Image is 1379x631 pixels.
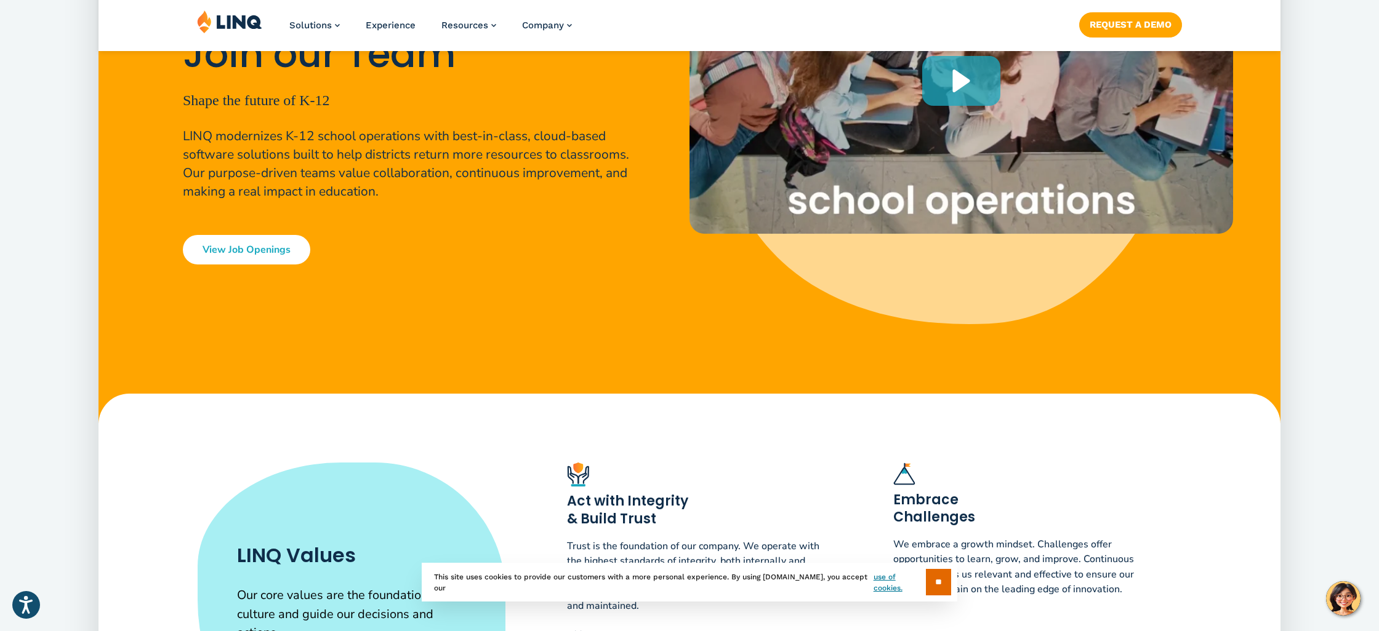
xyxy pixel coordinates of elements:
[237,541,466,569] h2: LINQ Values
[289,10,572,50] nav: Primary Navigation
[289,20,332,31] span: Solutions
[522,20,564,31] span: Company
[289,20,340,31] a: Solutions
[1079,12,1182,37] a: Request a Demo
[183,89,641,111] p: Shape the future of K-12
[441,20,488,31] span: Resources
[567,493,828,527] h3: Act with Integrity & Build Trust
[183,235,310,264] a: View Job Openings
[183,33,641,76] h2: Join our Team
[422,563,957,601] div: This site uses cookies to provide our customers with a more personal experience. By using [DOMAIN...
[1079,10,1182,37] nav: Button Navigation
[893,537,1154,597] p: We embrace a growth mindset. Challenges offer opportunities to learn, grow, and improve. Continuo...
[183,127,641,200] p: LINQ modernizes K-12 school operations with best-in-class, cloud-based software solutions built t...
[441,20,496,31] a: Resources
[366,20,416,31] a: Experience
[893,491,1154,526] h3: Embrace Challenges
[522,20,572,31] a: Company
[874,571,926,593] a: use of cookies.
[197,10,262,33] img: LINQ | K‑12 Software
[922,56,1000,106] div: Play
[1326,581,1361,616] button: Hello, have a question? Let’s chat.
[567,539,828,614] p: Trust is the foundation of our company. We operate with the highest standards of integrity, both ...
